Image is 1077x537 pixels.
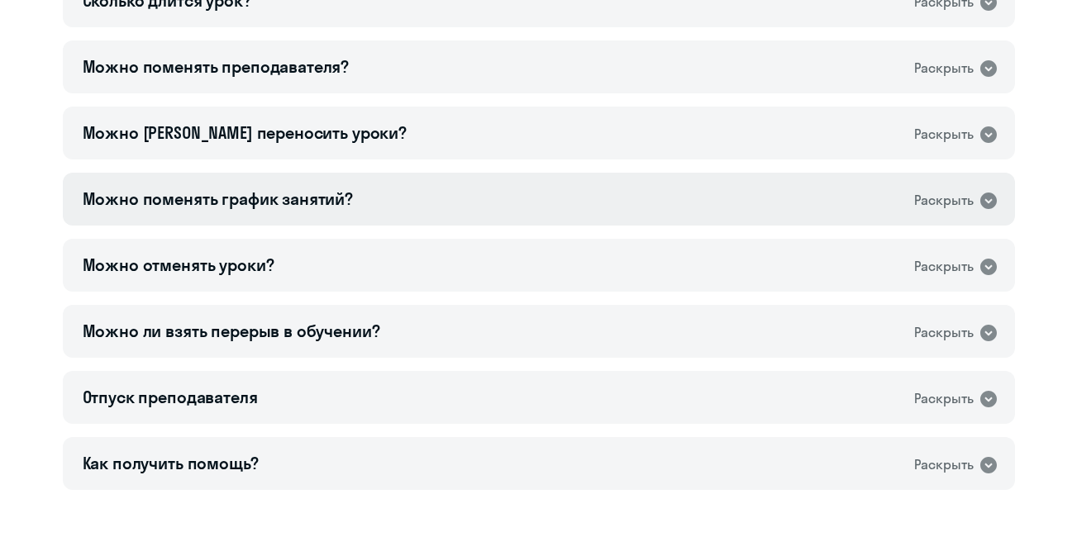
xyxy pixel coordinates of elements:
div: Отпуск преподавателя [83,386,258,409]
div: Можно ли взять перерыв в обучении? [83,320,380,343]
div: Как получить помощь? [83,452,259,475]
div: Можно поменять график занятий? [83,188,354,211]
div: Раскрыть [914,454,974,475]
div: Раскрыть [914,190,974,211]
div: Раскрыть [914,256,974,277]
div: Можно отменять уроки? [83,254,274,277]
div: Можно [PERSON_NAME] переносить уроки? [83,121,407,145]
div: Раскрыть [914,58,974,78]
div: Раскрыть [914,322,974,343]
div: Раскрыть [914,388,974,409]
div: Можно поменять преподавателя? [83,55,350,78]
div: Раскрыть [914,124,974,145]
